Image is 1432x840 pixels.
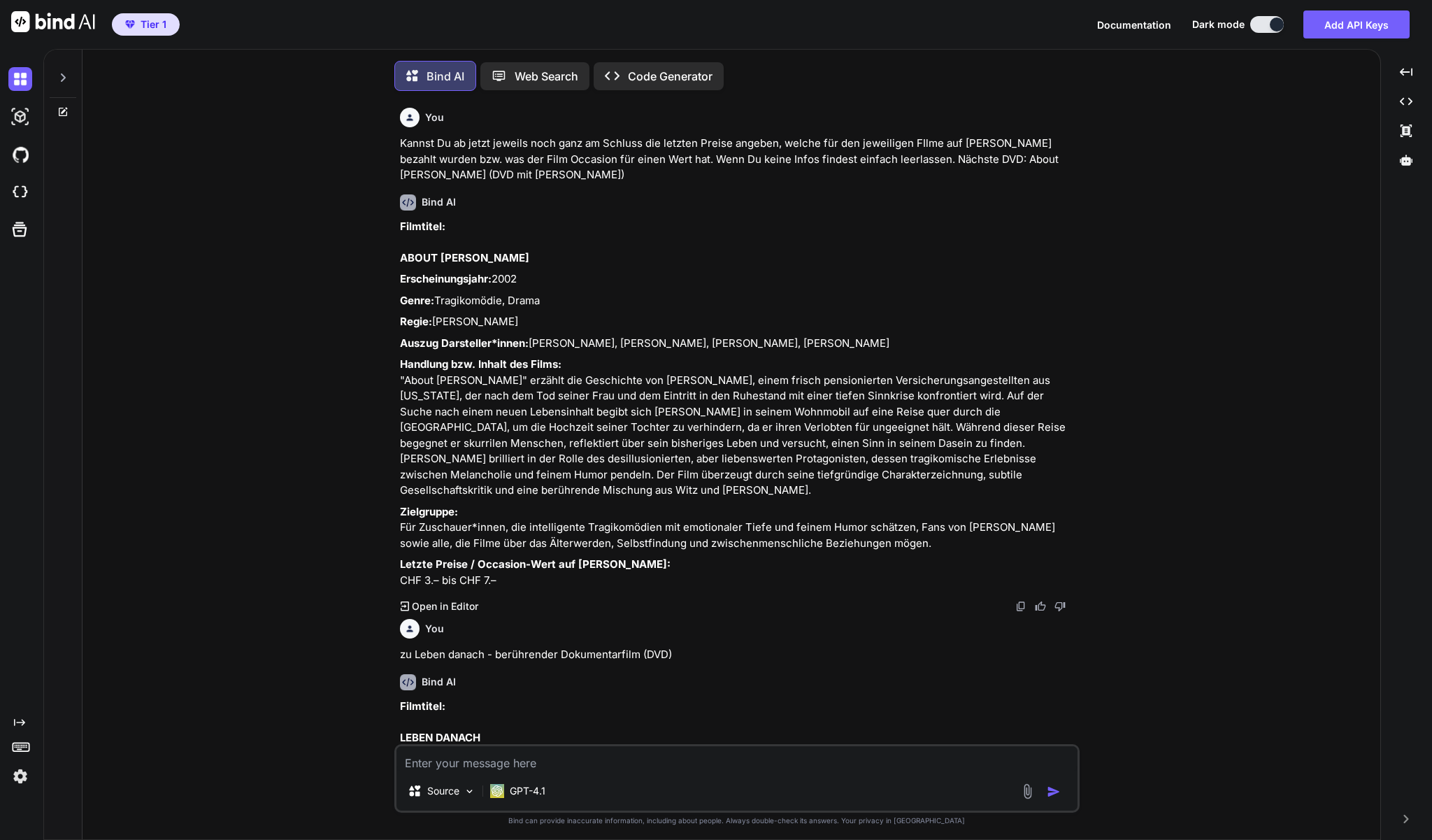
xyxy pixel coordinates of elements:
[1019,783,1036,799] img: attachment
[422,195,456,209] h6: Bind AI
[425,111,444,124] h6: You
[8,143,32,166] img: githubDark
[400,557,671,571] strong: Letzte Preise / Occasion-Wert auf [PERSON_NAME]:
[400,557,1077,588] p: CHF 3.– bis CHF 7.–
[464,785,475,797] img: Pick Models
[400,504,1077,552] p: Für Zuschauer*innen, die intelligente Tragikomödien mit emotionaler Tiefe und feinem Humor schätz...
[400,294,434,307] strong: Genre:
[400,336,529,350] strong: Auszug Darsteller*innen:
[400,272,492,285] strong: Erscheinungsjahr:
[400,136,1077,183] p: Kannst Du ab jetzt jeweils noch ganz am Schluss die letzten Preise angeben, welche für den jeweil...
[1192,17,1245,31] span: Dark mode
[8,67,32,91] img: darkChat
[400,314,1077,330] p: [PERSON_NAME]
[515,68,578,85] p: Web Search
[400,357,561,371] strong: Handlung bzw. Inhalt des Films:
[400,293,1077,309] p: Tragikomödie, Drama
[422,675,456,689] h6: Bind AI
[8,764,32,788] img: settings
[400,271,1077,287] p: 2002
[394,816,1080,826] p: Bind can provide inaccurate information, including about people. Always double-check its answers....
[1097,19,1171,31] span: Documentation
[400,315,432,328] strong: Regie:
[8,180,32,204] img: cloudideIcon
[490,784,504,798] img: GPT-4.1
[1047,785,1061,799] img: icon
[425,622,444,636] h6: You
[400,220,445,233] strong: Filmtitel:
[400,336,1077,352] p: [PERSON_NAME], [PERSON_NAME], [PERSON_NAME], [PERSON_NAME]
[400,731,480,744] strong: LEBEN DANACH
[400,505,458,518] strong: Zielgruppe:
[510,784,545,798] p: GPT-4.1
[11,11,95,32] img: Bind AI
[112,13,180,36] button: premiumTier 1
[400,699,445,713] strong: Filmtitel:
[1097,17,1171,32] button: Documentation
[1035,601,1046,612] img: like
[1303,10,1410,38] button: Add API Keys
[400,251,529,264] strong: ABOUT [PERSON_NAME]
[400,357,1077,499] p: "About [PERSON_NAME]" erzählt die Geschichte von [PERSON_NAME], einem frisch pensionierten Versic...
[412,599,478,613] p: Open in Editor
[1015,601,1026,612] img: copy
[400,647,1077,663] p: zu Leben danach - berührender Dokumentarfilm (DVD)
[125,20,135,29] img: premium
[141,17,166,31] span: Tier 1
[628,68,713,85] p: Code Generator
[1054,601,1066,612] img: dislike
[427,68,464,85] p: Bind AI
[427,784,459,798] p: Source
[8,105,32,129] img: darkAi-studio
